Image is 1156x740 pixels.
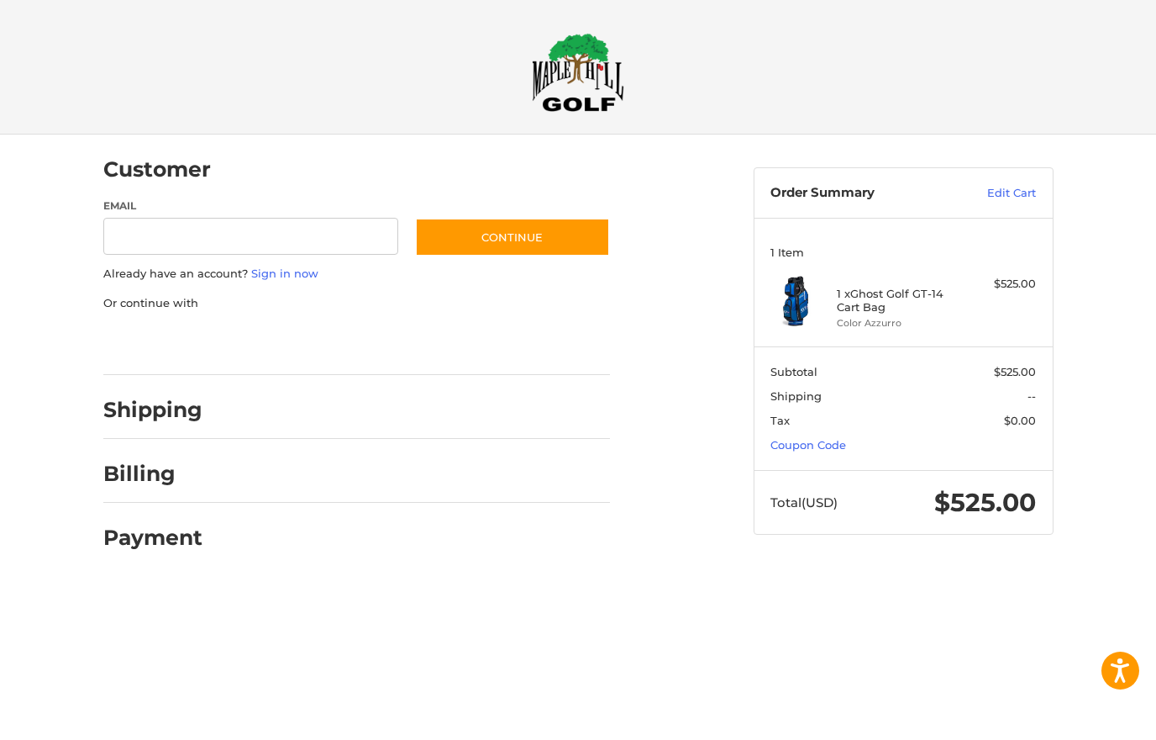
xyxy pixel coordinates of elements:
button: Continue [415,218,610,256]
span: $525.00 [934,487,1036,518]
span: Subtotal [770,365,817,378]
iframe: PayPal-paylater [240,328,366,358]
label: Email [103,198,399,214]
p: Already have an account? [103,266,610,283]
h3: 1 Item [770,246,1036,259]
h2: Customer [103,156,211,182]
iframe: PayPal-paypal [97,328,223,358]
span: $525.00 [994,365,1036,378]
h2: Shipping [103,397,202,423]
li: Color Azzurro [837,316,965,330]
iframe: PayPal-venmo [382,328,508,358]
span: Shipping [770,389,822,403]
img: Maple Hill Golf [532,33,624,112]
h3: Order Summary [770,185,951,202]
h2: Billing [103,461,202,487]
h2: Payment [103,525,202,551]
span: $0.00 [1004,414,1036,427]
a: Sign in now [251,267,318,280]
span: Tax [770,414,790,427]
a: Coupon Code [770,438,846,452]
span: Total (USD) [770,494,838,510]
span: -- [1027,389,1036,403]
div: $525.00 [969,276,1036,293]
p: Or continue with [103,295,610,312]
h4: 1 x Ghost Golf GT-14 Cart Bag [837,287,965,314]
a: Edit Cart [951,185,1036,202]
